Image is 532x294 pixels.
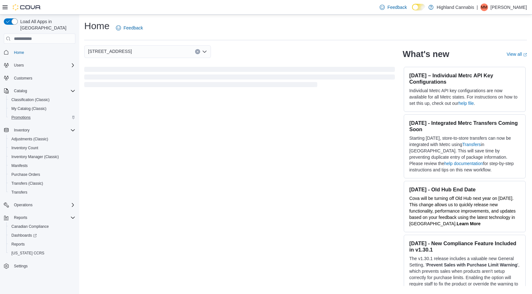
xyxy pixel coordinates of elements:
[9,135,75,143] span: Adjustments (Classic)
[409,135,520,173] p: Starting [DATE], store-to-store transfers can now be integrated with Metrc using in [GEOGRAPHIC_D...
[9,232,39,239] a: Dashboards
[6,170,78,179] button: Purchase Orders
[88,48,132,55] span: [STREET_ADDRESS]
[9,240,75,248] span: Reports
[84,20,110,32] h1: Home
[9,144,75,152] span: Inventory Count
[9,105,49,112] a: My Catalog (Classic)
[6,95,78,104] button: Classification (Classic)
[11,242,25,247] span: Reports
[9,180,75,187] span: Transfers (Classic)
[11,251,44,256] span: [US_STATE] CCRS
[9,162,75,169] span: Manifests
[9,114,75,121] span: Promotions
[11,201,75,209] span: Operations
[13,4,41,10] img: Cova
[4,45,75,287] nav: Complex example
[9,171,43,178] a: Purchase Orders
[402,49,449,59] h2: What's new
[480,3,488,11] div: Mya Moore
[202,49,207,54] button: Open list of options
[6,135,78,144] button: Adjustments (Classic)
[409,87,520,106] p: Individual Metrc API key configurations are now available for all Metrc states. For instructions ...
[11,262,30,270] a: Settings
[123,25,143,31] span: Feedback
[1,73,78,83] button: Customers
[14,215,27,220] span: Reports
[14,128,29,133] span: Inventory
[11,49,27,56] a: Home
[9,153,61,161] a: Inventory Manager (Classic)
[11,97,50,102] span: Classification (Classic)
[14,63,24,68] span: Users
[426,262,517,267] strong: Prevent Sales with Purchase Limit Warning
[6,104,78,113] button: My Catalog (Classic)
[9,249,47,257] a: [US_STATE] CCRS
[11,201,35,209] button: Operations
[11,163,28,168] span: Manifests
[1,61,78,70] button: Users
[377,1,409,14] a: Feedback
[9,232,75,239] span: Dashboards
[14,264,28,269] span: Settings
[11,126,32,134] button: Inventory
[195,49,200,54] button: Clear input
[9,144,41,152] a: Inventory Count
[9,96,52,104] a: Classification (Classic)
[9,162,30,169] a: Manifests
[6,161,78,170] button: Manifests
[18,18,75,31] span: Load All Apps in [GEOGRAPHIC_DATA]
[11,172,40,177] span: Purchase Orders
[409,255,520,293] p: The v1.30.1 release includes a valuable new General Setting, ' ', which prevents sales when produ...
[84,68,395,88] span: Loading
[462,142,481,147] a: Transfers
[11,48,75,56] span: Home
[11,190,27,195] span: Transfers
[412,4,425,10] input: Dark Mode
[14,76,32,81] span: Customers
[9,135,51,143] a: Adjustments (Classic)
[1,48,78,57] button: Home
[11,154,59,159] span: Inventory Manager (Classic)
[11,61,26,69] button: Users
[14,88,27,93] span: Catalog
[6,179,78,188] button: Transfers (Classic)
[11,145,38,150] span: Inventory Count
[9,105,75,112] span: My Catalog (Classic)
[11,262,75,270] span: Settings
[6,231,78,240] a: Dashboards
[9,223,75,230] span: Canadian Compliance
[11,61,75,69] span: Users
[9,171,75,178] span: Purchase Orders
[457,221,480,226] strong: Learn More
[6,249,78,258] button: [US_STATE] CCRS
[387,4,407,10] span: Feedback
[409,240,520,253] h3: [DATE] - New Compliance Feature Included in v1.30.1
[11,74,75,82] span: Customers
[11,181,43,186] span: Transfers (Classic)
[477,3,478,11] p: |
[9,189,30,196] a: Transfers
[409,72,520,85] h3: [DATE] – Individual Metrc API Key Configurations
[11,126,75,134] span: Inventory
[11,87,29,95] button: Catalog
[9,153,75,161] span: Inventory Manager (Classic)
[14,50,24,55] span: Home
[11,106,47,111] span: My Catalog (Classic)
[1,201,78,209] button: Operations
[409,120,520,132] h3: [DATE] - Integrated Metrc Transfers Coming Soon
[1,86,78,95] button: Catalog
[409,186,520,193] h3: [DATE] - Old Hub End Date
[6,240,78,249] button: Reports
[11,224,49,229] span: Canadian Compliance
[6,222,78,231] button: Canadian Compliance
[459,101,474,106] a: help file
[481,3,487,11] span: MM
[113,22,145,34] a: Feedback
[9,96,75,104] span: Classification (Classic)
[523,53,527,57] svg: External link
[507,52,527,57] a: View allExternal link
[1,213,78,222] button: Reports
[409,196,516,226] span: Cova will be turning off Old Hub next year on [DATE]. This change allows us to quickly release ne...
